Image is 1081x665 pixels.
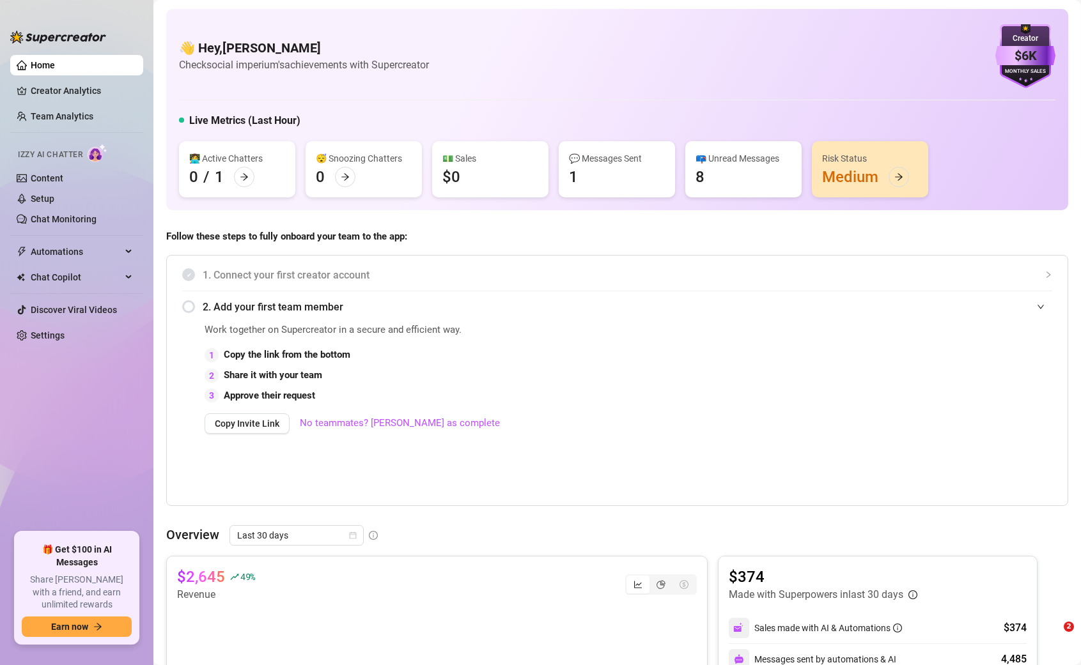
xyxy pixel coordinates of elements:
[17,247,27,257] span: thunderbolt
[733,622,745,634] img: svg%3e
[205,388,219,402] div: 3
[625,574,697,595] div: segmented control
[995,33,1055,45] div: Creator
[995,46,1055,66] div: $6K
[88,144,107,162] img: AI Chatter
[205,413,290,434] button: Copy Invite Link
[179,39,429,57] h4: 👋 Hey, [PERSON_NAME]
[215,418,279,429] span: Copy Invite Link
[995,68,1055,76] div: Monthly Sales
[205,348,219,362] div: 1
[31,194,54,204] a: Setup
[31,305,117,315] a: Discover Viral Videos
[182,259,1052,291] div: 1. Connect your first creator account
[224,390,315,401] strong: Approve their request
[1037,303,1045,310] span: expanded
[1004,620,1027,636] div: $374
[215,167,224,187] div: 1
[696,151,791,165] div: 📪 Unread Messages
[316,167,325,187] div: 0
[569,167,578,187] div: 1
[22,574,132,611] span: Share [PERSON_NAME] with a friend, and earn unlimited rewards
[18,149,82,161] span: Izzy AI Chatter
[1038,622,1068,652] iframe: Intercom live chat
[31,267,121,287] span: Chat Copilot
[316,151,412,165] div: 😴 Snoozing Chatters
[1045,271,1052,279] span: collapsed
[189,167,198,187] div: 0
[182,291,1052,323] div: 2. Add your first team member
[442,151,538,165] div: 💵 Sales
[729,567,917,587] article: $374
[995,24,1055,88] img: purple-badge-B9DA21FR.svg
[205,323,765,338] span: Work together on Supercreator in a secure and efficient way.
[177,567,225,587] article: $2,645
[224,349,350,360] strong: Copy the link from the bottom
[205,369,219,383] div: 2
[31,241,121,262] span: Automations
[51,622,88,632] span: Earn now
[224,369,322,381] strong: Share it with your team
[177,587,255,602] article: Revenue
[93,622,102,631] span: arrow-right
[300,416,500,431] a: No teammates? [PERSON_NAME] as complete
[10,31,106,43] img: logo-BBDzfeDw.svg
[166,231,407,242] strong: Follow these steps to fully onboard your team to the app:
[634,580,642,589] span: line-chart
[908,590,917,599] span: info-circle
[22,544,132,569] span: 🎁 Get $100 in AI Messages
[31,214,97,224] a: Chat Monitoring
[31,80,133,101] a: Creator Analytics
[203,267,1052,283] span: 1. Connect your first creator account
[734,654,744,664] img: svg%3e
[237,526,356,545] span: Last 30 days
[680,580,688,589] span: dollar-circle
[240,570,255,583] span: 49 %
[797,323,1052,486] iframe: Adding Team Members
[369,531,378,540] span: info-circle
[230,572,239,581] span: rise
[189,151,285,165] div: 👩‍💻 Active Chatters
[729,587,903,602] article: Made with Superpowers in last 30 days
[22,616,132,637] button: Earn nowarrow-right
[341,172,350,181] span: arrow-right
[31,173,63,183] a: Content
[179,57,429,73] article: Check social imperium's achievements with Supercreator
[240,172,249,181] span: arrow-right
[349,531,357,539] span: calendar
[754,621,902,635] div: Sales made with AI & Automations
[822,151,918,165] div: Risk Status
[31,111,93,121] a: Team Analytics
[31,330,65,340] a: Settings
[442,167,460,187] div: $0
[17,273,25,282] img: Chat Copilot
[166,525,219,544] article: Overview
[189,113,300,128] h5: Live Metrics (Last Hour)
[203,299,1052,315] span: 2. Add your first team member
[657,580,665,589] span: pie-chart
[893,623,902,632] span: info-circle
[1064,622,1074,632] span: 2
[569,151,665,165] div: 💬 Messages Sent
[894,172,903,181] span: arrow-right
[696,167,704,187] div: 8
[31,60,55,70] a: Home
